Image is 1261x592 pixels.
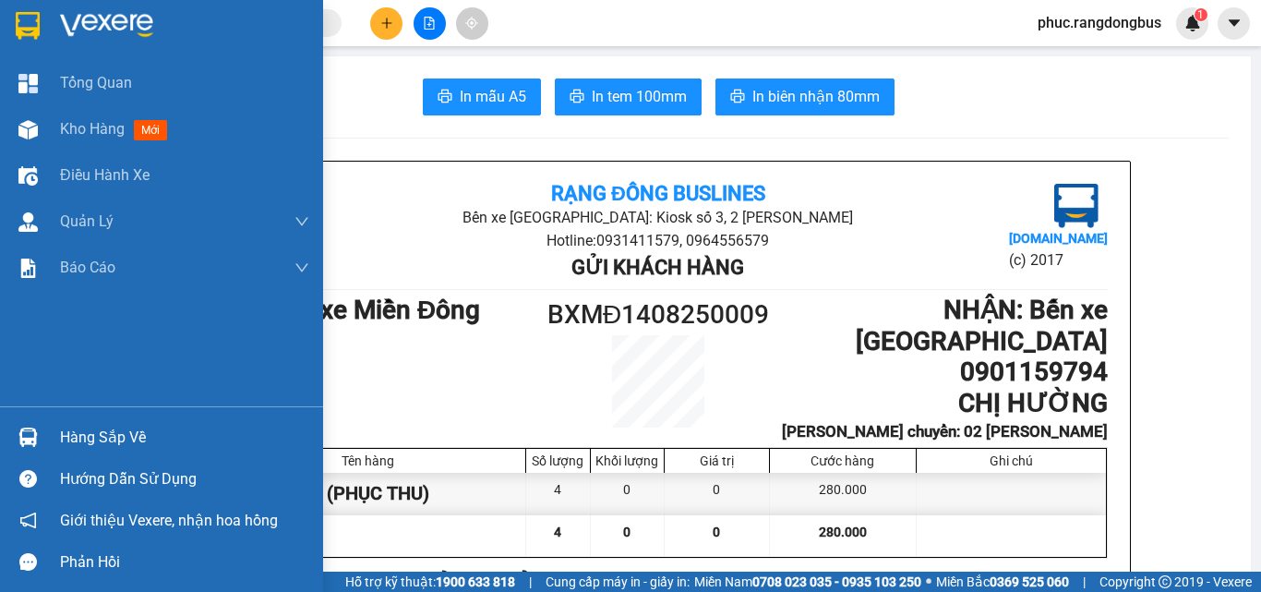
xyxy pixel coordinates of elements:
li: Bến xe [GEOGRAPHIC_DATA]: Kiosk số 3, 2 [PERSON_NAME] [358,206,957,229]
span: Kho hàng [60,120,125,138]
img: warehouse-icon [18,212,38,232]
strong: 1900 633 818 [436,574,515,589]
span: down [294,214,309,229]
span: | [1083,572,1086,592]
span: Điều hành xe [60,163,150,187]
div: Phản hồi [60,549,309,576]
span: plus [380,17,393,30]
span: In biên nhận 80mm [752,85,880,108]
button: printerIn mẫu A5 [423,79,541,115]
button: plus [370,7,402,40]
b: Rạng Đông Buslines [551,182,765,205]
span: aim [465,17,478,30]
div: Tên hàng [215,453,521,468]
span: copyright [1159,575,1171,588]
button: caret-down [1218,7,1250,40]
span: 0 [623,525,630,539]
span: printer [570,89,584,106]
span: In mẫu A5 [460,85,526,108]
span: ⚪️ [926,578,931,586]
span: 0 [713,525,720,539]
span: mới [134,120,167,140]
span: 1 [1197,8,1204,21]
button: printerIn tem 100mm [555,79,702,115]
span: In tem 100mm [592,85,687,108]
button: aim [456,7,488,40]
span: Hỗ trợ kỹ thuật: [345,572,515,592]
div: Số lượng [531,453,585,468]
div: 0 [665,473,770,514]
strong: 0708 023 035 - 0935 103 250 [752,574,921,589]
b: Gửi khách hàng [571,256,744,279]
img: warehouse-icon [18,428,38,447]
span: down [294,260,309,275]
div: Cước hàng [775,453,911,468]
div: 280.000 [770,473,917,514]
h1: 0901159794 [771,356,1108,388]
b: [DOMAIN_NAME] [1009,231,1108,246]
div: Giá trị [669,453,764,468]
div: 4 [526,473,591,514]
span: Cung cấp máy in - giấy in: [546,572,690,592]
span: caret-down [1226,15,1243,31]
h1: BXMĐ1408250009 [546,295,771,335]
sup: 1 [1195,8,1207,21]
div: Ghi chú [921,453,1101,468]
img: logo-vxr [16,12,40,40]
span: notification [19,512,37,529]
span: question-circle [19,470,37,488]
img: icon-new-feature [1184,15,1201,31]
h1: CHỊ HƯỜNG [771,388,1108,419]
div: Hàng sắp về [60,424,309,452]
span: 4 [554,525,561,539]
span: 280.000 [819,525,867,539]
b: GỬI : Bến xe Miền Đông [209,295,480,325]
span: Báo cáo [60,256,115,279]
img: solution-icon [18,259,38,278]
span: Giới thiệu Vexere, nhận hoa hồng [60,509,278,532]
span: printer [438,89,452,106]
b: NHẬN : Bến xe [GEOGRAPHIC_DATA] [856,295,1108,356]
span: Quản Lý [60,210,114,233]
span: Tổng Quan [60,71,132,94]
div: THÙNG GIẤY (PHỤC THU) [210,473,526,514]
span: message [19,553,37,571]
span: Miền Bắc [936,572,1069,592]
div: Khối lượng [595,453,659,468]
img: warehouse-icon [18,166,38,186]
button: printerIn biên nhận 80mm [715,79,895,115]
li: (c) 2017 [1009,248,1108,272]
img: warehouse-icon [18,120,38,139]
button: file-add [414,7,446,40]
li: Hotline: 0931411579, 0964556579 [358,229,957,252]
span: | [529,572,532,592]
div: 0 [591,473,665,514]
span: Miền Nam [694,572,921,592]
b: [PERSON_NAME] chuyển: 02 [PERSON_NAME] [782,422,1108,441]
span: phuc.rangdongbus [1023,11,1176,34]
span: printer [730,89,745,106]
strong: 0369 525 060 [990,574,1069,589]
span: file-add [423,17,436,30]
img: logo.jpg [1054,184,1099,228]
div: Hướng dẫn sử dụng [60,465,309,493]
img: dashboard-icon [18,74,38,93]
